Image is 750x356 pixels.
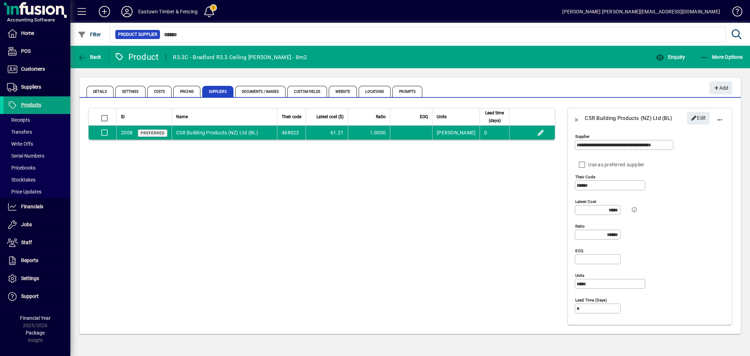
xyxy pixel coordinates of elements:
[687,112,710,125] button: Edit
[700,54,743,60] span: More Options
[4,198,70,216] a: Financials
[376,113,386,121] span: Ratio
[575,273,584,278] mat-label: Units
[21,66,45,72] span: Customers
[21,48,31,54] span: POS
[21,102,41,108] span: Products
[727,1,741,24] a: Knowledge Base
[93,5,116,18] button: Add
[173,86,200,97] span: Pricing
[585,113,672,124] div: CSR Building Products (NZ) Ltd (BL)
[138,6,198,17] div: Eastown Timber & Fencing
[568,110,585,127] button: Back
[76,51,103,63] button: Back
[121,129,133,136] div: 2008
[21,222,32,227] span: Jobs
[235,86,286,97] span: Documents / Images
[4,78,70,96] a: Suppliers
[21,258,38,263] span: Reports
[20,315,51,321] span: Financial Year
[4,150,70,162] a: Serial Numbers
[4,288,70,305] a: Support
[147,86,172,97] span: Costs
[535,127,546,138] button: Edit
[21,84,41,90] span: Suppliers
[173,52,307,63] div: R3.3C - Bradford R3.3 Ceiling [PERSON_NAME] - 8m2
[114,51,159,63] div: Product
[654,51,687,63] button: Enquiry
[575,298,607,303] mat-label: Lead time (days)
[4,174,70,186] a: Stocktakes
[656,54,685,60] span: Enquiry
[4,138,70,150] a: Write Offs
[282,113,301,121] span: Their code
[4,61,70,78] a: Customers
[575,174,595,179] mat-label: Their code
[4,126,70,138] a: Transfers
[141,131,165,135] span: Preferred
[26,330,45,336] span: Package
[562,6,720,17] div: [PERSON_NAME] [PERSON_NAME][EMAIL_ADDRESS][DOMAIN_NAME]
[70,51,109,63] app-page-header-button: Back
[575,134,590,139] mat-label: Supplier
[277,126,306,140] td: 468023
[116,5,138,18] button: Profile
[4,114,70,126] a: Receipts
[329,86,357,97] span: Website
[172,126,277,140] td: CSR Building Products (NZ) Ltd (BL)
[21,275,39,281] span: Settings
[575,224,585,229] mat-label: Ratio
[121,113,125,121] span: ID
[713,82,728,94] span: Add
[4,25,70,42] a: Home
[118,31,157,38] span: Product Supplier
[7,165,36,171] span: Pricebooks
[316,113,344,121] span: Latest cost ($)
[575,248,583,253] mat-label: EOQ
[21,204,43,209] span: Financials
[287,86,327,97] span: Custom Fields
[4,216,70,234] a: Jobs
[7,189,41,195] span: Price Updates
[78,54,101,60] span: Back
[7,153,44,159] span: Serial Numbers
[710,82,732,94] button: Add
[21,30,34,36] span: Home
[76,28,103,41] button: Filter
[7,177,36,183] span: Stocktakes
[480,126,509,140] td: 0
[78,32,101,37] span: Filter
[7,129,32,135] span: Transfers
[359,86,391,97] span: Locations
[698,51,745,63] button: More Options
[202,86,233,97] span: Suppliers
[4,186,70,198] a: Price Updates
[4,43,70,60] a: POS
[4,234,70,252] a: Staff
[21,240,32,245] span: Staff
[176,113,188,121] span: Name
[575,199,596,204] mat-label: Latest cost
[432,126,480,140] td: [PERSON_NAME]
[691,112,706,124] span: Edit
[484,109,505,125] span: Lead time (days)
[306,126,348,140] td: 61.21
[7,141,33,147] span: Write Offs
[711,110,728,127] button: More options
[420,113,428,121] span: EOQ
[4,270,70,287] a: Settings
[437,113,447,121] span: Units
[115,86,146,97] span: Settings
[86,86,114,97] span: Details
[4,162,70,174] a: Pricebooks
[348,126,390,140] td: 1.0000
[392,86,422,97] span: Prompts
[4,252,70,269] a: Reports
[7,117,30,123] span: Receipts
[21,293,39,299] span: Support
